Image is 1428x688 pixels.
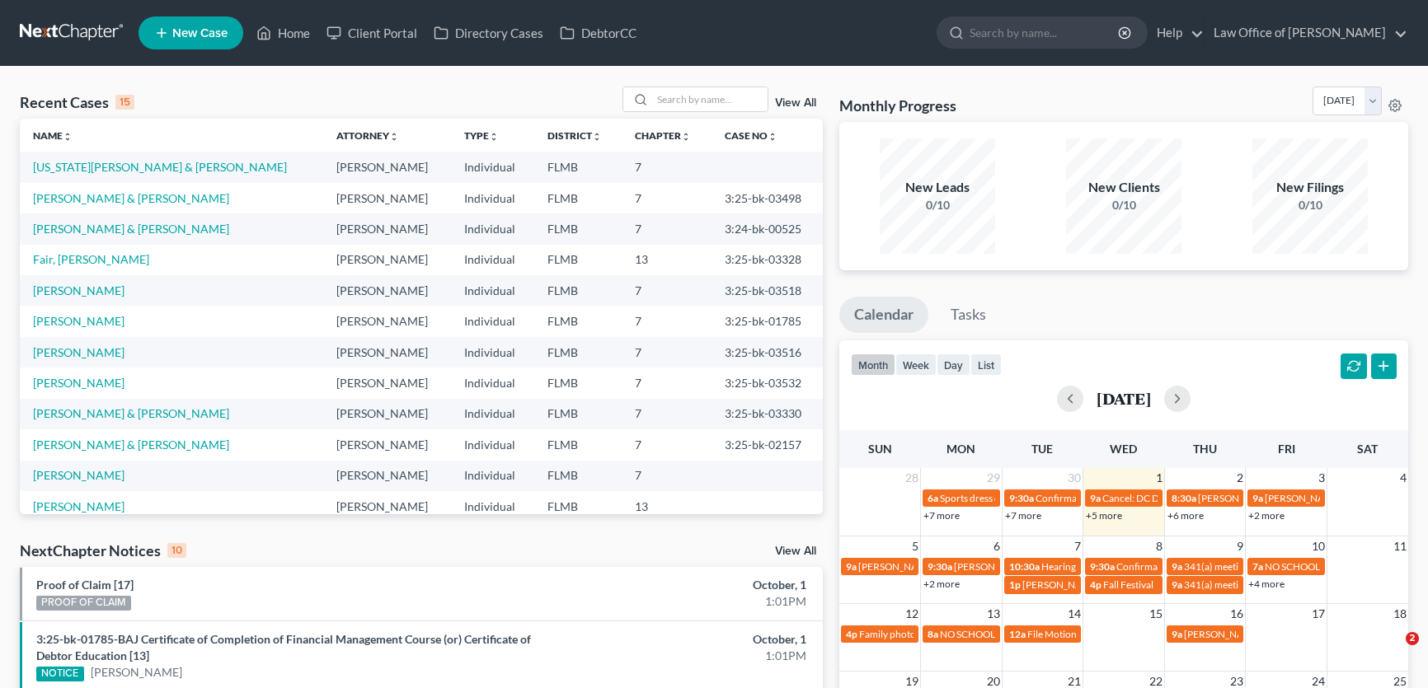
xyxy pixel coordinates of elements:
[1116,560,1304,573] span: Confirmation hearing for [PERSON_NAME]
[923,509,960,522] a: +7 more
[33,160,287,174] a: [US_STATE][PERSON_NAME] & [PERSON_NAME]
[1009,628,1026,640] span: 12a
[1235,536,1245,556] span: 9
[248,18,318,48] a: Home
[858,560,1079,573] span: [PERSON_NAME] with [PERSON_NAME] & the girls
[318,18,425,48] a: Client Portal
[451,491,535,522] td: Individual
[1031,442,1053,456] span: Tue
[323,399,451,429] td: [PERSON_NAME]
[768,132,777,142] i: unfold_more
[1406,632,1419,645] span: 2
[1041,560,1170,573] span: Hearing for [PERSON_NAME]
[323,245,451,275] td: [PERSON_NAME]
[1252,197,1368,213] div: 0/10
[846,560,857,573] span: 9a
[534,152,622,182] td: FLMB
[712,245,823,275] td: 3:25-bk-03328
[20,92,134,112] div: Recent Cases
[622,183,711,213] td: 7
[1066,178,1181,197] div: New Clients
[712,337,823,367] td: 3:25-bk-03516
[91,664,182,681] a: [PERSON_NAME]
[1154,468,1164,488] span: 1
[1172,578,1182,591] span: 9a
[63,132,73,142] i: unfold_more
[36,632,531,662] a: 3:25-bk-01785-BAJ Certificate of Completion of Financial Management Course (or) Certificate of De...
[451,245,535,275] td: Individual
[954,560,1082,573] span: [PERSON_NAME] dental appt
[1073,536,1083,556] span: 7
[712,306,823,336] td: 3:25-bk-01785
[622,367,711,398] td: 7
[985,604,1002,624] span: 13
[1310,604,1327,624] span: 17
[534,491,622,522] td: FLMB
[1235,468,1245,488] span: 2
[992,536,1002,556] span: 6
[323,461,451,491] td: [PERSON_NAME]
[622,306,711,336] td: 7
[1066,197,1181,213] div: 0/10
[622,429,711,460] td: 7
[1009,578,1021,591] span: 1p
[859,628,920,640] span: Family photos
[1090,578,1102,591] span: 4p
[1198,492,1365,504] span: [PERSON_NAME] [PHONE_NUMBER]
[534,367,622,398] td: FLMB
[652,87,768,111] input: Search by name...
[1103,578,1153,591] span: Fall Festival
[1252,560,1263,573] span: 7a
[622,337,711,367] td: 7
[33,438,229,452] a: [PERSON_NAME] & [PERSON_NAME]
[451,337,535,367] td: Individual
[928,628,938,640] span: 8a
[33,406,229,420] a: [PERSON_NAME] & [PERSON_NAME]
[172,27,228,40] span: New Case
[451,183,535,213] td: Individual
[839,96,956,115] h3: Monthly Progress
[622,275,711,306] td: 7
[561,577,806,593] div: October, 1
[1172,492,1196,504] span: 8:30a
[868,442,892,456] span: Sun
[1278,442,1295,456] span: Fri
[947,442,975,456] span: Mon
[775,97,816,109] a: View All
[36,667,84,681] div: NOTICE
[622,245,711,275] td: 13
[904,604,920,624] span: 12
[33,252,149,266] a: Fair, [PERSON_NAME]
[1102,492,1283,504] span: Cancel: DC Dental Appt [PERSON_NAME]
[1167,509,1204,522] a: +6 more
[851,353,895,376] button: month
[1193,442,1217,456] span: Thu
[1372,632,1412,672] iframe: Intercom live chat
[1392,604,1408,624] span: 18
[561,593,806,610] div: 1:01PM
[923,578,960,590] a: +2 more
[534,245,622,275] td: FLMB
[547,129,602,142] a: Districtunfold_more
[712,183,823,213] td: 3:25-bk-03498
[534,275,622,306] td: FLMB
[323,429,451,460] td: [PERSON_NAME]
[1205,18,1407,48] a: Law Office of [PERSON_NAME]
[1027,628,1261,640] span: File Motion for extension of time for [PERSON_NAME]
[451,429,535,460] td: Individual
[33,222,229,236] a: [PERSON_NAME] & [PERSON_NAME]
[323,367,451,398] td: [PERSON_NAME]
[451,306,535,336] td: Individual
[451,275,535,306] td: Individual
[534,213,622,244] td: FLMB
[389,132,399,142] i: unfold_more
[712,367,823,398] td: 3:25-bk-03532
[33,283,124,297] a: [PERSON_NAME]
[1184,628,1352,640] span: [PERSON_NAME] JCRM training day ??
[336,129,399,142] a: Attorneyunfold_more
[846,628,857,640] span: 4p
[115,95,134,110] div: 15
[33,314,124,328] a: [PERSON_NAME]
[1252,178,1368,197] div: New Filings
[1248,578,1285,590] a: +4 more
